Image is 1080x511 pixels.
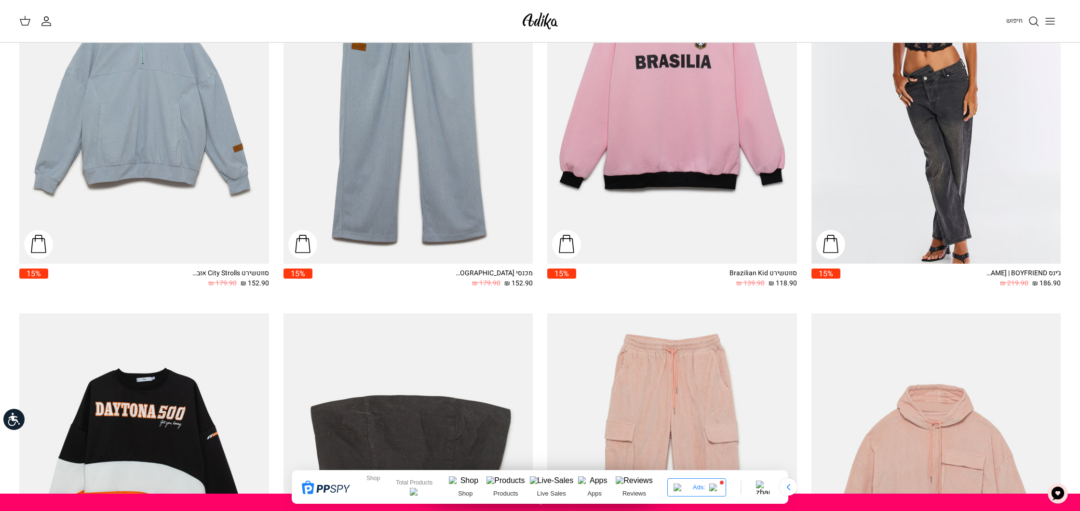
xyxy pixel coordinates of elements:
[208,278,237,289] span: 179.90 ₪
[504,278,533,289] span: 152.90 ₪
[19,269,48,279] span: 15%
[520,10,561,32] img: Adika IL
[720,269,797,279] div: סווטשירט Brazilian Kid
[19,269,48,289] a: 15%
[283,269,312,289] a: 15%
[312,269,533,289] a: מכנסי [GEOGRAPHIC_DATA] 152.90 ₪ 179.90 ₪
[40,15,56,27] a: החשבון שלי
[283,269,312,279] span: 15%
[1043,479,1072,508] button: צ'אט
[1032,278,1061,289] span: 186.90 ₪
[576,269,797,289] a: סווטשירט Brazilian Kid 118.90 ₪ 139.90 ₪
[547,269,576,279] span: 15%
[1000,278,1028,289] span: 219.90 ₪
[456,269,533,279] div: מכנסי [GEOGRAPHIC_DATA]
[984,269,1061,279] div: ג׳ינס All Or Nothing [PERSON_NAME] | BOYFRIEND
[1039,11,1061,32] button: Toggle menu
[736,278,765,289] span: 139.90 ₪
[547,269,576,289] a: 15%
[769,278,797,289] span: 118.90 ₪
[811,269,840,289] a: 15%
[840,269,1061,289] a: ג׳ינס All Or Nothing [PERSON_NAME] | BOYFRIEND 186.90 ₪ 219.90 ₪
[811,269,840,279] span: 15%
[1006,16,1023,25] span: חיפוש
[241,278,269,289] span: 152.90 ₪
[1006,15,1039,27] a: חיפוש
[192,269,269,279] div: סווטשירט City Strolls אוברסייז
[472,278,500,289] span: 179.90 ₪
[48,269,269,289] a: סווטשירט City Strolls אוברסייז 152.90 ₪ 179.90 ₪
